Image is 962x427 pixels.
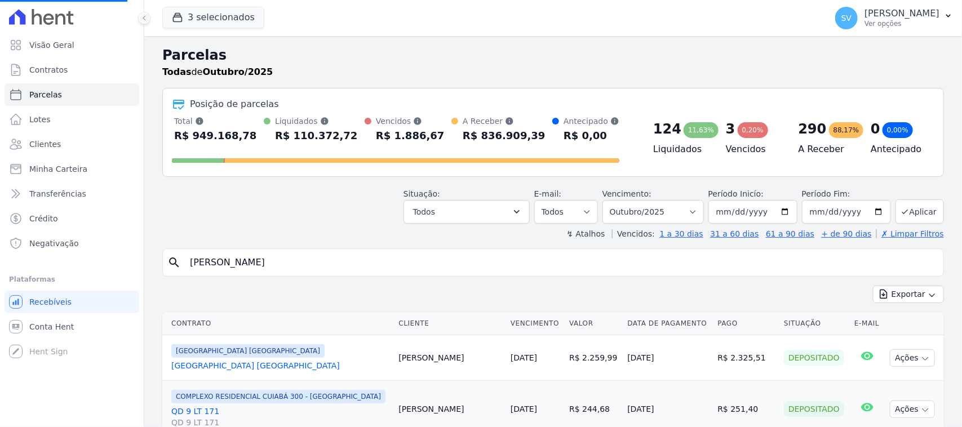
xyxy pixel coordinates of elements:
[784,401,844,417] div: Depositado
[203,66,273,77] strong: Outubro/2025
[376,127,444,145] div: R$ 1.886,67
[865,8,939,19] p: [PERSON_NAME]
[564,115,619,127] div: Antecipado
[623,335,713,381] td: [DATE]
[190,97,279,111] div: Posição de parcelas
[565,312,623,335] th: Valor
[895,199,944,224] button: Aplicar
[511,404,537,413] a: [DATE]
[174,127,257,145] div: R$ 949.168,78
[890,349,935,367] button: Ações
[29,64,68,75] span: Contratos
[713,312,779,335] th: Pago
[713,335,779,381] td: R$ 2.325,51
[463,115,546,127] div: A Receber
[404,189,440,198] label: Situação:
[162,66,192,77] strong: Todas
[463,127,546,145] div: R$ 836.909,39
[171,344,325,358] span: [GEOGRAPHIC_DATA] [GEOGRAPHIC_DATA]
[766,229,814,238] a: 61 a 90 dias
[162,312,394,335] th: Contrato
[708,189,764,198] label: Período Inicío:
[404,200,530,224] button: Todos
[506,312,565,335] th: Vencimento
[29,114,51,125] span: Lotes
[660,229,703,238] a: 1 a 30 dias
[890,401,935,418] button: Ações
[29,188,86,199] span: Transferências
[602,189,651,198] label: Vencimento:
[684,122,719,138] div: 11,63%
[566,229,605,238] label: ↯ Atalhos
[511,353,537,362] a: [DATE]
[29,296,72,308] span: Recebíveis
[5,315,139,338] a: Conta Hent
[565,335,623,381] td: R$ 2.259,99
[413,205,435,219] span: Todos
[612,229,655,238] label: Vencidos:
[5,108,139,131] a: Lotes
[623,312,713,335] th: Data de Pagamento
[29,238,79,249] span: Negativação
[162,7,264,28] button: 3 selecionados
[5,83,139,106] a: Parcelas
[5,59,139,81] a: Contratos
[784,350,844,366] div: Depositado
[726,143,781,156] h4: Vencidos
[29,163,87,175] span: Minha Carteira
[829,122,864,138] div: 88,17%
[534,189,562,198] label: E-mail:
[174,115,257,127] div: Total
[799,143,853,156] h4: A Receber
[841,14,852,22] span: SV
[876,229,944,238] a: ✗ Limpar Filtros
[871,143,925,156] h4: Antecipado
[802,188,891,200] label: Período Fim:
[850,312,884,335] th: E-mail
[29,89,62,100] span: Parcelas
[883,122,913,138] div: 0,00%
[5,207,139,230] a: Crédito
[167,256,181,269] i: search
[865,19,939,28] p: Ver opções
[5,232,139,255] a: Negativação
[5,291,139,313] a: Recebíveis
[29,213,58,224] span: Crédito
[171,390,385,403] span: COMPLEXO RESIDENCIAL CUIABÁ 300 - [GEOGRAPHIC_DATA]
[275,115,358,127] div: Liquidados
[183,251,939,274] input: Buscar por nome do lote ou do cliente
[822,229,872,238] a: + de 90 dias
[5,133,139,155] a: Clientes
[653,120,681,138] div: 124
[779,312,850,335] th: Situação
[171,360,389,371] a: [GEOGRAPHIC_DATA] [GEOGRAPHIC_DATA]
[5,34,139,56] a: Visão Geral
[5,183,139,205] a: Transferências
[871,120,880,138] div: 0
[29,321,74,332] span: Conta Hent
[710,229,759,238] a: 31 a 60 dias
[275,127,358,145] div: R$ 110.372,72
[5,158,139,180] a: Minha Carteira
[738,122,768,138] div: 0,20%
[29,139,61,150] span: Clientes
[826,2,962,34] button: SV [PERSON_NAME] Ver opções
[29,39,74,51] span: Visão Geral
[394,335,506,381] td: [PERSON_NAME]
[726,120,735,138] div: 3
[376,115,444,127] div: Vencidos
[653,143,708,156] h4: Liquidados
[394,312,506,335] th: Cliente
[799,120,827,138] div: 290
[564,127,619,145] div: R$ 0,00
[873,286,944,303] button: Exportar
[9,273,135,286] div: Plataformas
[162,45,944,65] h2: Parcelas
[162,65,273,79] p: de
